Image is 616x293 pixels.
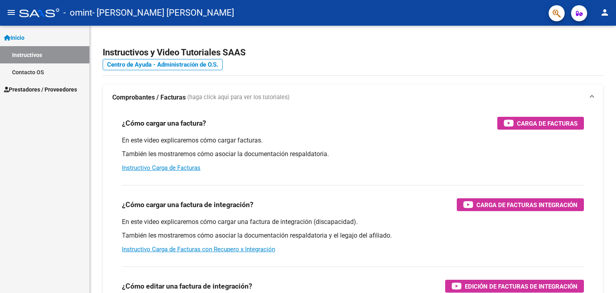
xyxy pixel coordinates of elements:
[122,231,584,240] p: También les mostraremos cómo asociar la documentación respaldatoria y el legajo del afiliado.
[122,164,201,171] a: Instructivo Carga de Facturas
[122,199,253,210] h3: ¿Cómo cargar una factura de integración?
[476,200,577,210] span: Carga de Facturas Integración
[103,85,603,110] mat-expansion-panel-header: Comprobantes / Facturas (haga click aquí para ver los tutoriales)
[112,93,186,102] strong: Comprobantes / Facturas
[600,8,610,17] mat-icon: person
[187,93,290,102] span: (haga click aquí para ver los tutoriales)
[517,118,577,128] span: Carga de Facturas
[4,85,77,94] span: Prestadores / Proveedores
[457,198,584,211] button: Carga de Facturas Integración
[103,45,603,60] h2: Instructivos y Video Tutoriales SAAS
[122,150,584,159] p: También les mostraremos cómo asociar la documentación respaldatoria.
[122,246,275,253] a: Instructivo Carga de Facturas con Recupero x Integración
[122,218,584,226] p: En este video explicaremos cómo cargar una factura de integración (discapacidad).
[63,4,92,22] span: - omint
[122,118,206,129] h3: ¿Cómo cargar una factura?
[92,4,234,22] span: - [PERSON_NAME] [PERSON_NAME]
[445,280,584,293] button: Edición de Facturas de integración
[122,281,252,292] h3: ¿Cómo editar una factura de integración?
[103,59,223,70] a: Centro de Ayuda - Administración de O.S.
[4,33,24,42] span: Inicio
[122,136,584,145] p: En este video explicaremos cómo cargar facturas.
[497,117,584,130] button: Carga de Facturas
[465,281,577,291] span: Edición de Facturas de integración
[589,266,608,285] iframe: Intercom live chat
[6,8,16,17] mat-icon: menu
